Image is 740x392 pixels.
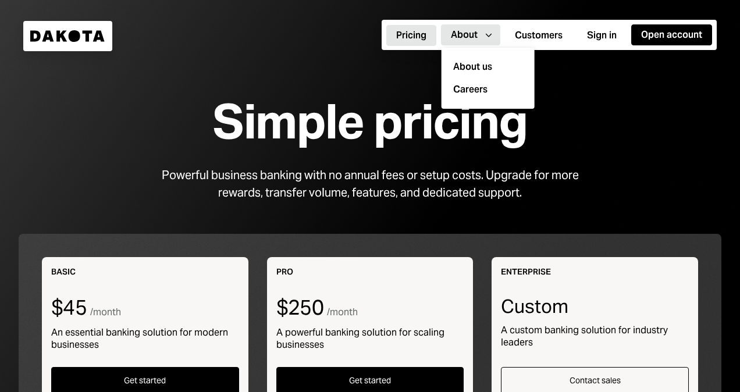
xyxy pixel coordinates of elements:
div: $45 [51,296,87,319]
button: About [441,24,500,45]
div: Enterprise [501,266,689,277]
a: Customers [505,24,572,47]
div: About [451,28,478,41]
button: Pricing [386,25,436,46]
div: About us [449,56,528,79]
a: Sign in [577,24,627,47]
div: $250 [276,296,323,319]
div: / month [90,306,121,319]
div: Powerful business banking with no annual fees or setup costs. Upgrade for more rewards, transfer ... [147,166,593,201]
div: Simple pricing [212,95,527,148]
button: Customers [505,25,572,46]
button: Open account [631,24,712,45]
div: A custom banking solution for industry leaders [501,324,689,348]
div: A powerful banking solution for scaling businesses [276,326,464,351]
a: Pricing [386,24,436,47]
div: Basic [51,266,239,277]
a: About us [449,55,528,79]
a: Careers [453,83,532,97]
div: An essential banking solution for modern businesses [51,326,239,351]
div: / month [327,306,358,319]
button: Sign in [577,25,627,46]
div: Custom [501,296,689,316]
div: Pro [276,266,464,277]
